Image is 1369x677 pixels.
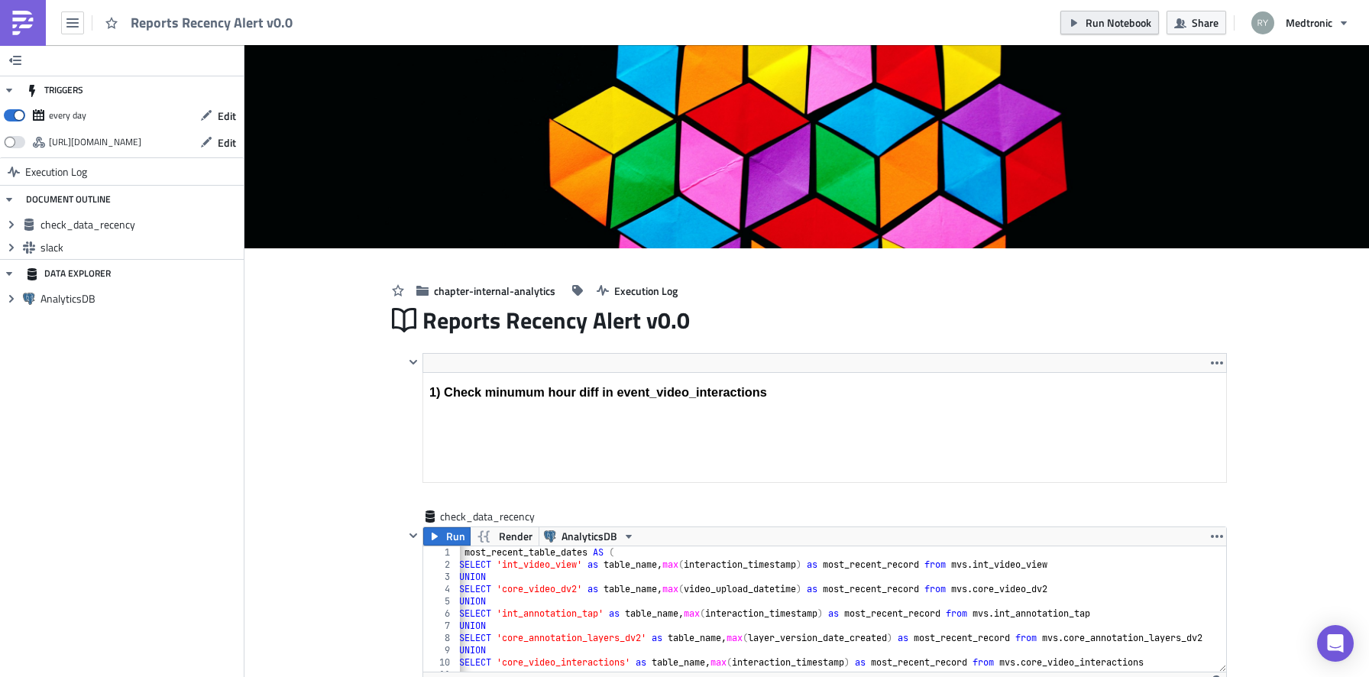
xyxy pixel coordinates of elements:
span: AnalyticsDB [562,527,617,546]
span: Medtronic [1286,15,1332,31]
button: Run Notebook [1060,11,1159,34]
span: Reports Recency Alert v0.0 [131,14,294,31]
div: 1 [423,546,460,559]
p: {% endif %} [6,6,797,18]
span: check_data_recency [440,509,536,524]
span: Execution Log [25,158,87,186]
div: 5 [423,595,460,607]
button: Execution Log [589,279,685,303]
div: every day [49,104,86,127]
button: Medtronic [1242,6,1358,40]
div: 10 [423,656,460,669]
span: Render [499,527,532,546]
span: chapter-internal-analytics [434,283,555,299]
span: Reports Recency Alert v0.0 [422,306,691,335]
button: Hide content [404,353,422,371]
span: Edit [218,134,236,151]
div: 6 [423,607,460,620]
p: {% if check_data_[DOMAIN_NAME][0].min_abs_hours_diff > 12 %} [6,6,797,18]
span: Execution Log [614,283,678,299]
button: Edit [193,104,244,128]
iframe: Rich Text Area [423,373,1226,482]
span: Run Notebook [1086,15,1151,31]
body: Rich Text Area. Press ALT-0 for help. [6,6,797,18]
button: Edit [193,131,244,154]
body: Rich Text Area. Press ALT-0 for help. [6,12,797,27]
span: slack [40,241,240,254]
div: DATA EXPLORER [26,260,111,287]
button: chapter-internal-analytics [409,279,563,303]
button: AnalyticsDB [539,527,640,546]
button: Hide content [404,526,422,545]
button: Share [1167,11,1226,34]
span: Run [446,527,465,546]
div: https://pushmetrics.io/api/v1/report/1Eoqd75lNe/webhook?token=28cb36a046464baaaea2e33b525889e2 [49,131,141,154]
body: Rich Text Area. Press ALT-0 for help. [6,6,765,35]
div: DOCUMENT OUTLINE [26,186,111,213]
div: TRIGGERS [26,76,83,104]
div: 8 [423,632,460,644]
button: Run [423,527,471,546]
div: Open Intercom Messenger [1317,625,1354,662]
span: AnalyticsDB [40,292,240,306]
div: 2 [423,559,460,571]
h3: 2) If diff is greater than 12 hours, reports will pause, alerts to be sent to internal analytics. [6,12,797,27]
em: This is greater than our tolerance threshold of 12 hours and reports have been disabled until our... [6,23,549,35]
span: check_data_recency [40,218,240,232]
div: 3 [423,571,460,583]
div: 7 [423,620,460,632]
img: PushMetrics [11,11,35,35]
button: Render [470,527,539,546]
span: Share [1192,15,1219,31]
div: 4 [423,583,460,595]
span: Edit [218,108,236,124]
img: Cover Image [244,45,1369,248]
img: Avatar [1250,10,1276,36]
p: 🚨 Data out of date: Reports have been disabled 🚨 [6,6,765,18]
div: 9 [423,644,460,656]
